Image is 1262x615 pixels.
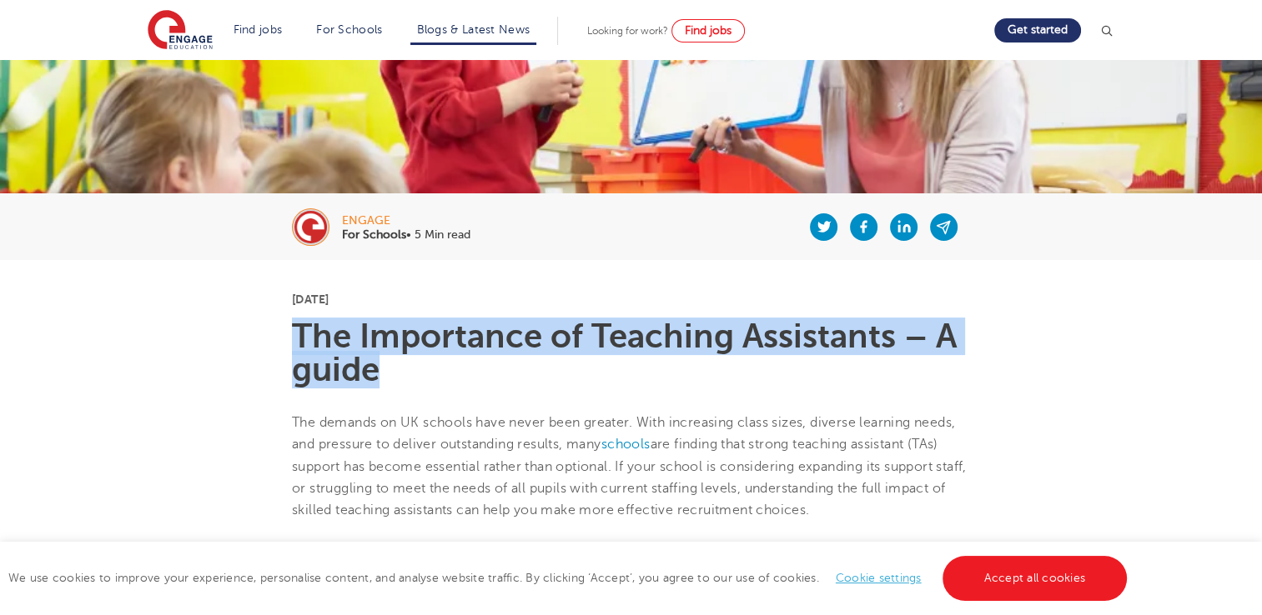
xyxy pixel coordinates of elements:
[342,228,406,241] b: For Schools
[8,572,1131,584] span: We use cookies to improve your experience, personalise content, and analyse website traffic. By c...
[943,556,1128,601] a: Accept all cookies
[342,215,470,227] div: engage
[292,320,970,387] h1: The Importance of Teaching Assistants – A guide
[671,19,745,42] a: Find jobs
[342,229,470,241] p: • 5 Min read
[685,24,732,37] span: Find jobs
[292,415,967,517] span: The demands on UK schools have never been greater. With increasing class sizes, diverse learning ...
[316,23,382,36] a: For Schools
[234,23,283,36] a: Find jobs
[587,25,668,37] span: Looking for work?
[836,572,922,584] a: Cookie settings
[601,437,651,452] a: schools
[994,18,1081,42] a: Get started
[806,502,809,517] span: .
[148,10,213,52] img: Engage Education
[292,293,970,305] p: [DATE]
[417,23,530,36] a: Blogs & Latest News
